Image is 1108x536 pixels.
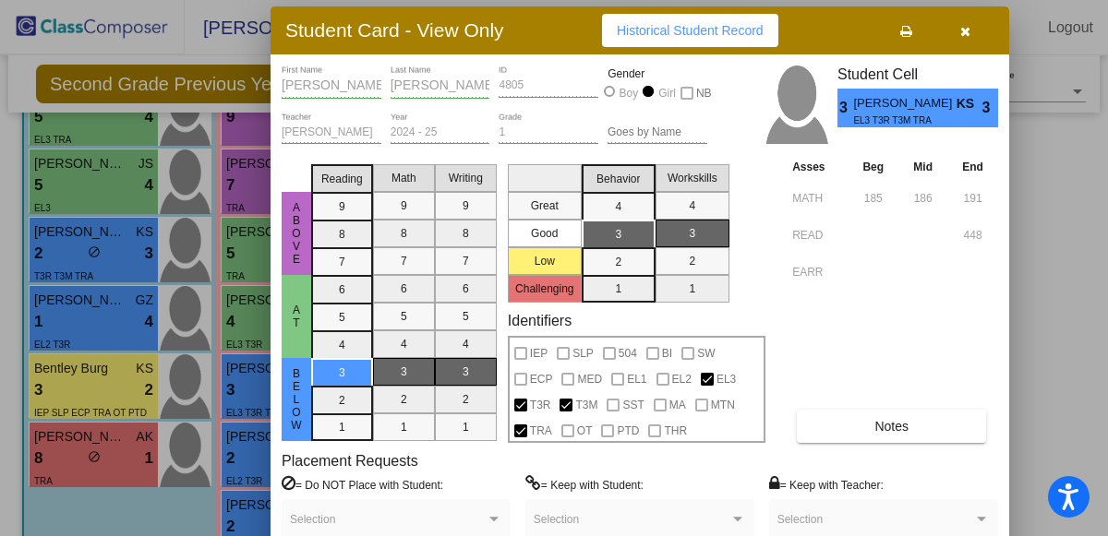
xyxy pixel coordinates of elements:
span: Above [288,201,305,266]
span: NB [696,82,712,104]
span: MED [577,368,602,390]
span: Historical Student Record [617,23,764,38]
span: EL1 [627,368,646,390]
span: MTN [711,394,735,416]
input: Enter ID [499,79,598,92]
input: year [391,126,490,139]
span: 3 [982,97,998,119]
label: Placement Requests [282,452,418,470]
mat-label: Gender [608,66,707,82]
th: End [947,157,998,177]
span: At [288,304,305,329]
span: PTD [617,420,639,442]
span: ECP [530,368,553,390]
input: assessment [792,258,843,286]
th: Beg [848,157,898,177]
input: assessment [792,185,843,212]
span: 3 [837,97,853,119]
th: Asses [788,157,848,177]
label: = Keep with Student: [525,475,644,494]
span: Below [288,367,305,432]
label: = Keep with Teacher: [769,475,884,494]
span: EL2 [672,368,692,390]
span: SLP [572,342,594,364]
span: [PERSON_NAME] [853,94,956,113]
span: MA [669,394,686,416]
span: T3M [575,394,597,416]
span: BI [662,342,672,364]
span: Notes [874,419,909,434]
h3: Student Card - View Only [285,18,504,42]
button: Notes [797,410,986,443]
span: SW [697,342,715,364]
span: KS [957,94,982,113]
span: T3R [530,394,551,416]
span: TRA [530,420,552,442]
span: SST [622,394,644,416]
input: teacher [282,126,381,139]
span: THR [664,420,687,442]
button: Historical Student Record [602,14,778,47]
div: Girl [657,85,676,101]
th: Mid [898,157,947,177]
span: EL3 [717,368,736,390]
span: EL3 T3R T3M TRA [853,113,943,127]
label: = Do NOT Place with Student: [282,475,443,494]
input: assessment [792,221,843,249]
input: grade [499,126,598,139]
input: goes by name [608,126,707,139]
div: Boy [619,85,639,101]
span: IEP [530,342,548,364]
h3: Student Cell [837,66,998,83]
span: OT [577,420,593,442]
label: Identifiers [508,312,572,329]
span: 504 [619,342,637,364]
